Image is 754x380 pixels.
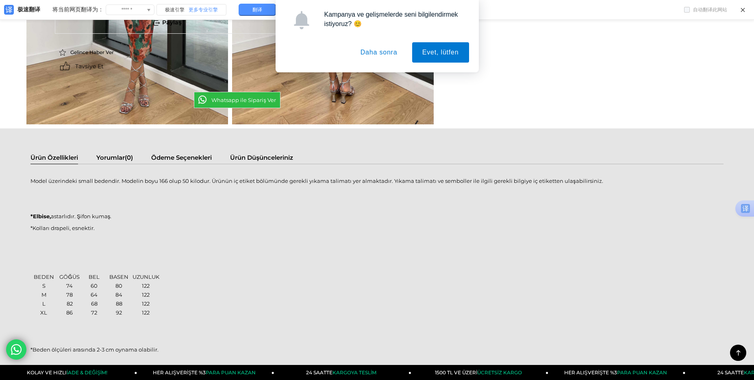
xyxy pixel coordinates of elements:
[31,300,56,308] td: L
[83,291,106,299] td: 64
[132,273,160,281] td: UZUNLUK
[106,308,131,317] td: 92
[106,282,131,290] td: 80
[230,154,293,164] a: Ürün Düşünceleriniz
[31,273,56,281] td: BEDEN
[274,365,411,380] a: 24 SAATTEKARGOYA TESLİM
[194,92,280,108] a: Whatsapp ile Sipariş Ver
[30,213,51,219] strong: *Elbise,
[106,300,131,308] td: 88
[57,282,82,290] td: 74
[83,308,106,317] td: 72
[137,365,274,380] a: HER ALIŞVERİŞTE %3PARA PUAN KAZAN
[332,369,376,376] span: KARGOYA TESLİM
[292,11,311,29] img: notification icon
[30,225,724,231] p: *Kolları drapeli, esnektir.
[411,365,548,380] a: 1500 TL VE ÜZERİÜCRETSİZ KARGO
[412,42,469,63] button: Evet, lütfen
[83,273,106,281] td: BEL
[30,178,724,184] p: Model üzerindeki small bedendir. Modelin boyu 166 olup 50 kilodur. Ürünün iç etiket bölümünde ger...
[206,369,256,376] span: PARA PUAN KAZAN
[83,300,106,308] td: 68
[151,154,212,164] a: Ödeme Seçenekleri
[83,282,106,290] td: 60
[31,308,56,317] td: XL
[318,10,469,28] div: Kampanya ve gelişmelerde seni bilgilendirmek istiyoruz? 😊
[125,154,133,161] span: (0)
[31,282,56,290] td: S
[617,369,667,376] span: PARA PUAN KAZAN
[96,154,133,164] a: Yorumlar(0)
[96,154,125,161] span: Yorumlar
[67,369,107,376] span: İADE & DEĞİŞİM!
[132,282,160,290] td: 122
[132,308,160,317] td: 122
[132,300,160,308] td: 122
[30,213,724,219] p: astarlıdır. Şifon kumaş.
[30,154,78,164] a: Ürün Özellikleri
[132,291,160,299] td: 122
[548,365,685,380] a: HER ALIŞVERİŞTE %3PARA PUAN KAZAN
[477,369,521,376] span: ÜCRETSİZ KARGO
[57,300,82,308] td: 82
[106,291,131,299] td: 84
[57,291,82,299] td: 78
[30,346,724,353] p: *Beden ölçüleri arasında 2-3 cm oynama olabilir.
[57,273,82,281] td: GÖĞÜS
[106,273,131,281] td: BASEN
[350,42,408,63] button: Daha sonra
[31,291,56,299] td: M
[57,308,82,317] td: 86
